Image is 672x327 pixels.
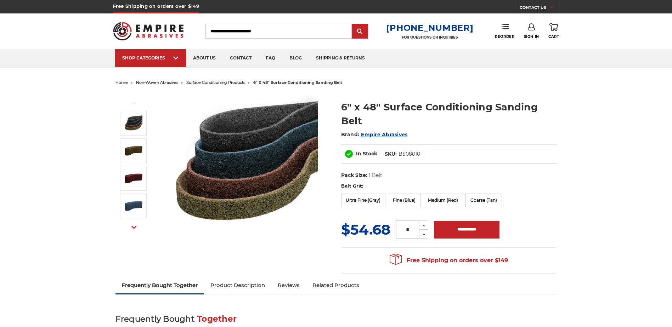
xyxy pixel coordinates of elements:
[353,24,367,39] input: Submit
[341,183,557,190] label: Belt Grit:
[341,221,390,238] span: $54.68
[115,80,128,85] a: home
[136,80,178,85] a: non-woven abrasives
[390,253,508,268] span: Free Shipping on orders over $149
[223,49,259,67] a: contact
[259,49,282,67] a: faq
[125,197,142,215] img: 6" x 48" Fine Surface Conditioning Belt
[386,35,473,40] p: FOR QUESTIONS OR INQUIRIES
[524,34,539,39] span: Sign In
[125,142,142,160] img: 6" x 48" Coarse Surface Conditioning Belt
[271,277,306,293] a: Reviews
[204,277,271,293] a: Product Description
[369,172,382,179] dd: 1 Belt
[309,49,372,67] a: shipping & returns
[495,34,514,39] span: Reorder
[282,49,309,67] a: blog
[125,96,142,111] button: Previous
[399,150,420,158] dd: BS08010
[186,80,245,85] a: surface conditioning products
[113,17,184,45] img: Empire Abrasives
[122,55,179,61] div: SHOP CATEGORIES
[341,100,557,128] h1: 6" x 48" Surface Conditioning Sanding Belt
[361,131,407,138] a: Empire Abrasives
[197,314,237,324] span: Together
[306,277,366,293] a: Related Products
[356,150,377,157] span: In Stock
[548,34,559,39] span: Cart
[520,4,559,13] a: CONTACT US
[253,80,342,85] span: 6" x 48" surface conditioning sanding belt
[115,277,204,293] a: Frequently Bought Together
[495,23,514,39] a: Reorder
[548,23,559,39] a: Cart
[341,131,360,138] span: Brand:
[186,49,223,67] a: about us
[115,314,194,324] span: Frequently Bought
[176,93,318,234] img: 6"x48" Surface Conditioning Sanding Belts
[341,172,367,179] dt: Pack Size:
[125,170,142,187] img: 6" x 48" Medium Surface Conditioning Belt
[385,150,397,158] dt: SKU:
[125,220,142,235] button: Next
[386,23,473,33] a: [PHONE_NUMBER]
[125,114,142,132] img: 6"x48" Surface Conditioning Sanding Belts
